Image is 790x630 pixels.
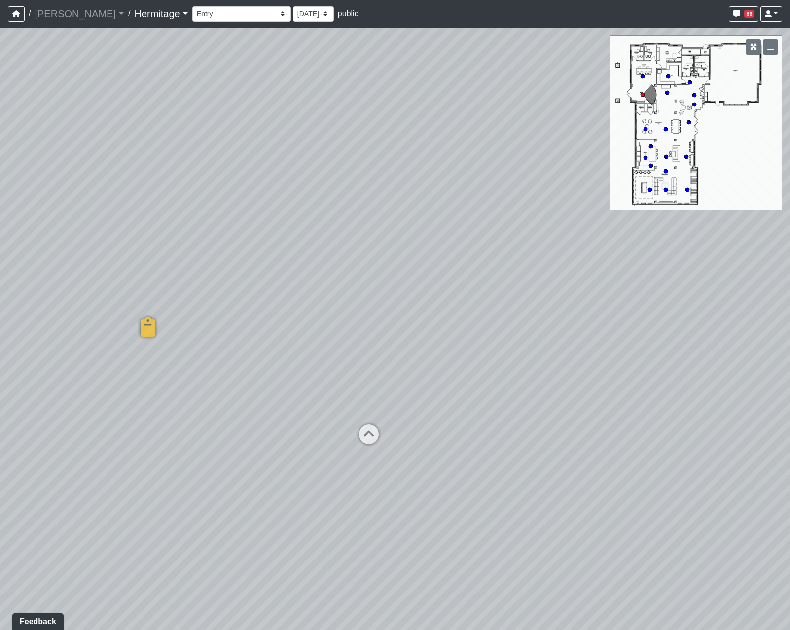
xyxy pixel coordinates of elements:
iframe: Ybug feedback widget [7,610,66,630]
a: Hermitage [134,4,188,24]
span: public [338,9,359,18]
span: / [25,4,35,24]
a: [PERSON_NAME] [35,4,124,24]
button: 86 [729,6,758,22]
span: 86 [744,10,754,18]
span: / [124,4,134,24]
